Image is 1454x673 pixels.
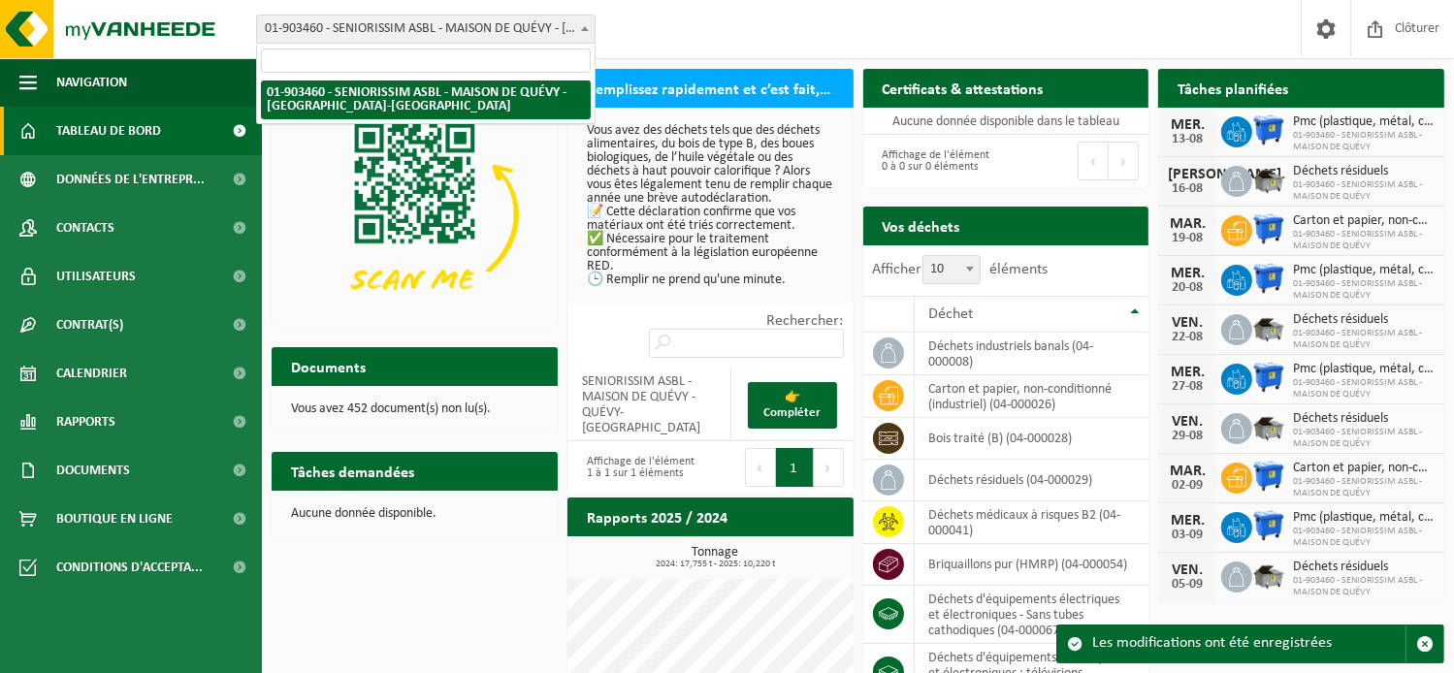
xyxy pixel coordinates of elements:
span: 2024: 17,755 t - 2025: 10,220 t [577,560,854,569]
div: Affichage de l'élément 1 à 1 sur 1 éléments [577,446,700,489]
p: Vous avez 452 document(s) non lu(s). [291,402,538,416]
img: WB-5000-GAL-GY-01 [1252,311,1285,344]
div: 03-09 [1168,529,1207,542]
div: MAR. [1168,216,1207,232]
td: carton et papier, non-conditionné (industriel) (04-000026) [915,375,1149,418]
span: Documents [56,446,130,495]
span: Carton et papier, non-conditionné (industriel) [1293,213,1435,229]
span: Déchets résiduels [1293,312,1435,328]
label: Afficher éléments [873,262,1049,277]
div: 29-08 [1168,430,1207,443]
h2: Remplissez rapidement et c’est fait, votre déclaration RED pour 2025 [567,69,854,107]
span: Calendrier [56,349,127,398]
a: Consulter les rapports [685,535,852,574]
span: 01-903460 - SENIORISSIM ASBL - MAISON DE QUÉVY [1293,229,1435,252]
span: Navigation [56,58,127,107]
div: 13-08 [1168,133,1207,146]
div: 22-08 [1168,331,1207,344]
label: Rechercher: [767,313,844,329]
td: déchets industriels banals (04-000008) [915,333,1149,375]
span: Déchets résiduels [1293,560,1435,575]
div: 27-08 [1168,380,1207,394]
span: 01-903460 - SENIORISSIM ASBL - MAISON DE QUÉVY [1293,278,1435,302]
div: VEN. [1168,315,1207,331]
div: MER. [1168,513,1207,529]
li: 01-903460 - SENIORISSIM ASBL - MAISON DE QUÉVY - [GEOGRAPHIC_DATA]-[GEOGRAPHIC_DATA] [261,80,591,119]
img: WB-1100-HPE-BE-01 [1252,212,1285,245]
td: briquaillons pur (HMRP) (04-000054) [915,544,1149,586]
h2: Tâches demandées [272,452,434,490]
div: 05-09 [1168,578,1207,592]
span: Pmc (plastique, métal, carton boisson) (industriel) [1293,263,1435,278]
span: 01-903460 - SENIORISSIM ASBL - MAISON DE QUÉVY - QUÉVY-LE-GRAND [256,15,596,44]
button: Next [814,448,844,487]
span: 01-903460 - SENIORISSIM ASBL - MAISON DE QUÉVY [1293,130,1435,153]
span: Utilisateurs [56,252,136,301]
h2: Tâches planifiées [1158,69,1308,107]
span: Pmc (plastique, métal, carton boisson) (industriel) [1293,510,1435,526]
div: [PERSON_NAME]. [1168,167,1207,182]
img: WB-1100-HPE-BE-01 [1252,509,1285,542]
a: 👉 Compléter [748,382,837,429]
div: MER. [1168,117,1207,133]
span: Pmc (plastique, métal, carton boisson) (industriel) [1293,362,1435,377]
h3: Tonnage [577,546,854,569]
div: 16-08 [1168,182,1207,196]
td: bois traité (B) (04-000028) [915,418,1149,460]
div: MER. [1168,266,1207,281]
button: 1 [776,448,814,487]
button: Previous [745,448,776,487]
div: MAR. [1168,464,1207,479]
span: Tableau de bord [56,107,161,155]
td: SENIORISSIM ASBL - MAISON DE QUÉVY - QUÉVY-[GEOGRAPHIC_DATA] [567,368,731,441]
img: WB-5000-GAL-GY-01 [1252,410,1285,443]
span: Contrat(s) [56,301,123,349]
span: Déchets résiduels [1293,411,1435,427]
h2: Vos déchets [863,207,980,244]
span: Contacts [56,204,114,252]
button: Previous [1078,142,1109,180]
span: 01-903460 - SENIORISSIM ASBL - MAISON DE QUÉVY [1293,476,1435,499]
div: 20-08 [1168,281,1207,295]
span: Données de l'entrepr... [56,155,205,204]
div: Les modifications ont été enregistrées [1092,625,1406,662]
span: Déchet [929,306,974,322]
img: Download de VHEPlus App [272,108,558,322]
p: Aucune donnée disponible. [291,507,538,521]
img: WB-1100-HPE-BE-01 [1252,361,1285,394]
span: 10 [922,255,981,284]
div: 19-08 [1168,232,1207,245]
span: Boutique en ligne [56,495,173,543]
button: Next [1109,142,1139,180]
span: Conditions d'accepta... [56,543,203,592]
img: WB-5000-GAL-GY-01 [1252,559,1285,592]
h2: Certificats & attestations [863,69,1063,107]
span: 01-903460 - SENIORISSIM ASBL - MAISON DE QUÉVY [1293,575,1435,598]
span: Pmc (plastique, métal, carton boisson) (industriel) [1293,114,1435,130]
img: WB-1100-HPE-BE-01 [1252,460,1285,493]
span: Rapports [56,398,115,446]
h2: Documents [272,347,385,385]
span: 01-903460 - SENIORISSIM ASBL - MAISON DE QUÉVY [1293,328,1435,351]
span: Déchets résiduels [1293,164,1435,179]
img: WB-1100-HPE-BE-01 [1252,262,1285,295]
h2: Rapports 2025 / 2024 [567,497,747,535]
p: Vous avez des déchets tels que des déchets alimentaires, du bois de type B, des boues biologiques... [587,124,834,287]
span: 01-903460 - SENIORISSIM ASBL - MAISON DE QUÉVY [1293,427,1435,450]
div: 02-09 [1168,479,1207,493]
img: WB-1100-HPE-BE-01 [1252,113,1285,146]
td: déchets d'équipements électriques et électroniques - Sans tubes cathodiques (04-000067) [915,586,1149,644]
div: VEN. [1168,414,1207,430]
td: déchets médicaux à risques B2 (04-000041) [915,501,1149,544]
span: 01-903460 - SENIORISSIM ASBL - MAISON DE QUÉVY [1293,526,1435,549]
div: VEN. [1168,562,1207,578]
td: déchets résiduels (04-000029) [915,460,1149,501]
span: Carton et papier, non-conditionné (industriel) [1293,461,1435,476]
span: 01-903460 - SENIORISSIM ASBL - MAISON DE QUÉVY - QUÉVY-LE-GRAND [257,16,595,43]
span: 01-903460 - SENIORISSIM ASBL - MAISON DE QUÉVY [1293,179,1435,203]
span: 01-903460 - SENIORISSIM ASBL - MAISON DE QUÉVY [1293,377,1435,401]
td: Aucune donnée disponible dans le tableau [863,108,1149,135]
div: Affichage de l'élément 0 à 0 sur 0 éléments [873,140,996,182]
img: WB-5000-GAL-GY-01 [1252,163,1285,196]
div: MER. [1168,365,1207,380]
